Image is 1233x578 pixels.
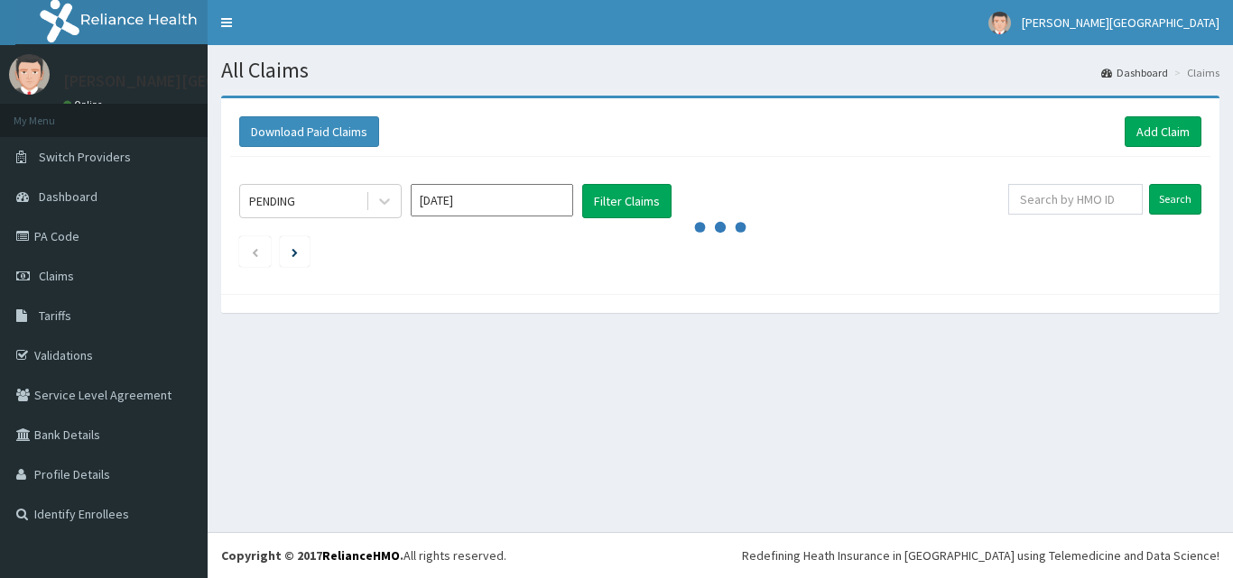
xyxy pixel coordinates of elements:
button: Download Paid Claims [239,116,379,147]
div: PENDING [249,192,295,210]
a: Next page [292,243,298,260]
span: Claims [39,268,74,284]
span: Switch Providers [39,149,131,165]
span: [PERSON_NAME][GEOGRAPHIC_DATA] [1022,14,1219,31]
strong: Copyright © 2017 . [221,547,403,564]
input: Select Month and Year [411,184,573,216]
span: Dashboard [39,188,97,205]
a: RelianceHMO [322,547,400,564]
footer: All rights reserved. [208,532,1233,578]
h1: All Claims [221,59,1219,82]
a: Previous page [251,243,259,260]
span: Tariffs [39,307,71,324]
img: User Image [9,54,50,95]
img: User Image [988,12,1011,34]
div: Redefining Heath Insurance in [GEOGRAPHIC_DATA] using Telemedicine and Data Science! [742,546,1219,564]
li: Claims [1170,65,1219,80]
p: [PERSON_NAME][GEOGRAPHIC_DATA] [63,73,330,89]
button: Filter Claims [582,184,672,218]
a: Online [63,98,107,111]
input: Search [1149,184,1201,215]
a: Add Claim [1125,116,1201,147]
svg: audio-loading [693,200,747,254]
input: Search by HMO ID [1008,184,1143,215]
a: Dashboard [1101,65,1168,80]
